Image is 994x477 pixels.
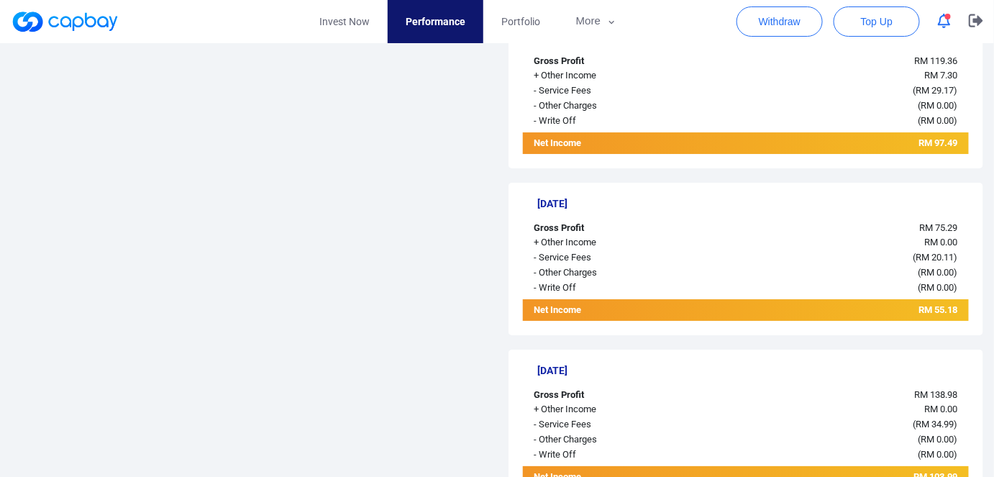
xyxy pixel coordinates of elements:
div: ( ) [708,114,969,129]
span: RM 20.11 [916,252,954,263]
div: - Write Off [523,114,708,129]
span: RM 97.49 [919,137,958,148]
span: RM 119.36 [915,55,958,66]
div: - Other Charges [523,265,708,281]
button: Withdraw [737,6,823,37]
span: RM 0.00 [921,282,954,293]
span: RM 0.00 [921,115,954,126]
div: + Other Income [523,402,708,417]
div: ( ) [708,281,969,296]
div: ( ) [708,448,969,463]
h5: [DATE] [537,364,969,377]
div: ( ) [708,99,969,114]
span: RM 0.00 [921,267,954,278]
div: - Other Charges [523,99,708,114]
span: RM 0.00 [921,449,954,460]
span: RM 75.29 [920,222,958,233]
div: - Other Charges [523,432,708,448]
span: RM 0.00 [921,100,954,111]
span: RM 29.17 [916,85,954,96]
div: ( ) [708,417,969,432]
span: RM 0.00 [925,237,958,247]
div: ( ) [708,83,969,99]
div: ( ) [708,250,969,265]
div: Gross Profit [523,221,708,236]
div: ( ) [708,432,969,448]
div: Net Income [523,303,708,321]
div: + Other Income [523,235,708,250]
div: - Write Off [523,281,708,296]
div: - Service Fees [523,83,708,99]
span: Performance [406,14,465,29]
div: - Service Fees [523,250,708,265]
span: RM 0.00 [921,434,954,445]
span: Top Up [861,14,893,29]
span: Portfolio [501,14,540,29]
div: Gross Profit [523,54,708,69]
div: Gross Profit [523,388,708,403]
span: RM 138.98 [915,389,958,400]
div: - Service Fees [523,417,708,432]
h5: [DATE] [537,197,969,210]
span: RM 55.18 [919,304,958,315]
span: RM 34.99 [916,419,954,430]
button: Top Up [834,6,920,37]
span: RM 7.30 [925,70,958,81]
span: RM 0.00 [925,404,958,414]
div: ( ) [708,265,969,281]
div: + Other Income [523,68,708,83]
div: - Write Off [523,448,708,463]
div: Net Income [523,136,708,154]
